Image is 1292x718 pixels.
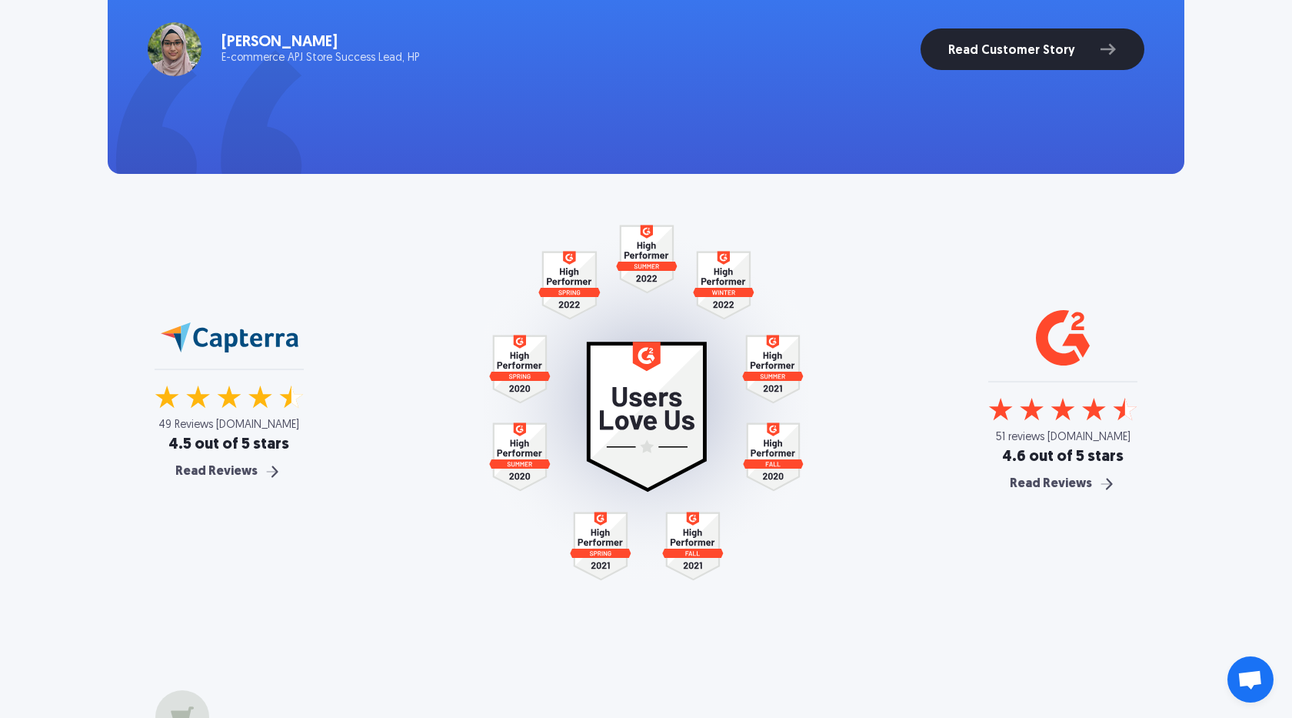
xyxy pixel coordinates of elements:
a: Open chat [1227,656,1274,703]
a: Read Reviews [988,474,1137,494]
div: [PERSON_NAME] [221,35,419,50]
div: E-commerce APJ Store Success Lead, HP [221,53,419,64]
div: 4.5 out of 5 stars [155,437,304,453]
div: 51 reviews [DOMAIN_NAME] [988,432,1137,443]
div: Read Reviews [1010,478,1092,490]
div: 49 Reviews [DOMAIN_NAME] [155,420,304,431]
a: Read Customer Story [921,28,1144,70]
a: Read Reviews [155,462,304,482]
div: 4.6 out of 5 stars [988,449,1137,465]
div: Read Reviews [175,466,258,478]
